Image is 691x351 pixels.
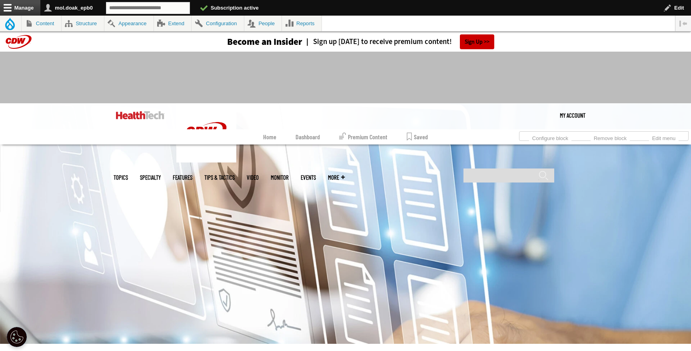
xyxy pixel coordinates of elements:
[22,16,61,31] a: Content
[104,16,154,31] a: Appearance
[282,16,322,31] a: Reports
[192,16,244,31] a: Configuration
[560,103,585,127] div: User menu
[204,174,235,181] a: Tips & Tactics
[460,34,494,49] a: Sign Up
[339,129,387,144] a: Premium Content
[407,129,428,144] a: Saved
[62,16,104,31] a: Structure
[140,174,161,181] span: Specialty
[302,38,452,46] a: Sign up [DATE] to receive premium content!
[114,174,128,181] span: Topics
[296,129,320,144] a: Dashboard
[7,327,27,347] div: Cookie Settings
[173,174,192,181] a: Features
[116,111,164,119] img: Home
[675,16,691,31] button: Vertical orientation
[7,327,27,347] button: Open Preferences
[176,156,236,164] a: CDW
[227,37,302,46] h3: Become an Insider
[176,103,236,162] img: Home
[529,133,571,142] a: Configure block
[301,174,316,181] a: Events
[591,133,630,142] a: Remove block
[649,133,679,142] a: Edit menu
[271,174,289,181] a: MonITor
[560,103,585,127] a: My Account
[247,174,259,181] a: Video
[328,174,345,181] span: More
[197,37,302,46] a: Become an Insider
[263,129,276,144] a: Home
[244,16,282,31] a: People
[154,16,192,31] a: Extend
